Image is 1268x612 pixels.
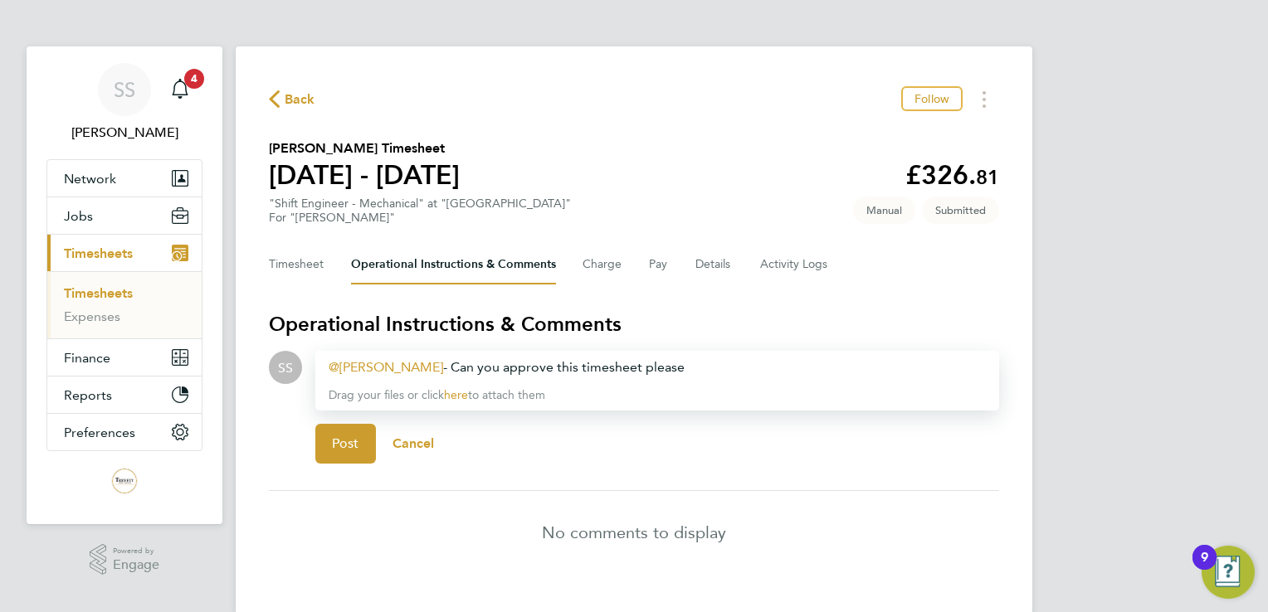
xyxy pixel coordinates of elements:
[269,89,315,109] button: Back
[46,468,202,494] a: Go to home page
[444,388,468,402] a: here
[914,91,949,106] span: Follow
[760,245,830,284] button: Activity Logs
[47,339,202,376] button: Finance
[47,235,202,271] button: Timesheets
[269,211,571,225] div: For "[PERSON_NAME]"
[278,358,293,376] span: SS
[329,359,443,375] a: [PERSON_NAME]
[376,424,451,464] button: Cancel
[976,165,999,189] span: 81
[583,245,622,284] button: Charge
[64,171,116,187] span: Network
[184,69,204,89] span: 4
[114,79,135,100] span: SS
[393,435,435,451] span: Cancel
[351,245,556,284] button: Operational Instructions & Comments
[269,138,460,158] h2: [PERSON_NAME] Timesheet
[46,63,202,143] a: SS[PERSON_NAME]
[332,435,359,452] span: Post
[969,86,999,112] button: Timesheets Menu
[64,350,110,366] span: Finance
[47,271,202,338] div: Timesheets
[269,245,324,284] button: Timesheet
[905,159,999,191] app-decimal: £326.
[901,86,963,111] button: Follow
[111,468,138,494] img: trevettgroup-logo-retina.png
[64,285,133,301] a: Timesheets
[315,424,376,464] button: Post
[649,245,669,284] button: Pay
[853,197,915,224] span: This timesheet was manually created.
[329,388,545,402] span: Drag your files or click to attach them
[542,521,726,544] p: No comments to display
[269,197,571,225] div: "Shift Engineer - Mechanical" at "[GEOGRAPHIC_DATA]"
[64,245,133,261] span: Timesheets
[113,544,159,558] span: Powered by
[64,308,120,324] a: Expenses
[47,160,202,197] button: Network
[922,197,999,224] span: This timesheet is Submitted.
[113,558,159,572] span: Engage
[64,387,112,403] span: Reports
[46,123,202,143] span: Steve Shine
[329,357,986,377] div: ​ - Can you approve this timesheet please
[1201,557,1208,579] div: 9
[1202,546,1255,599] button: Open Resource Center, 9 new notifications
[695,245,734,284] button: Details
[269,311,999,338] h3: Operational Instructions & Comments
[47,197,202,234] button: Jobs
[27,46,222,524] nav: Main navigation
[269,158,460,192] h1: [DATE] - [DATE]
[47,376,202,413] button: Reports
[64,208,93,224] span: Jobs
[269,351,302,384] div: Steve Shine
[64,425,135,440] span: Preferences
[47,414,202,450] button: Preferences
[90,544,160,576] a: Powered byEngage
[163,63,197,116] a: 4
[285,90,315,109] span: Back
